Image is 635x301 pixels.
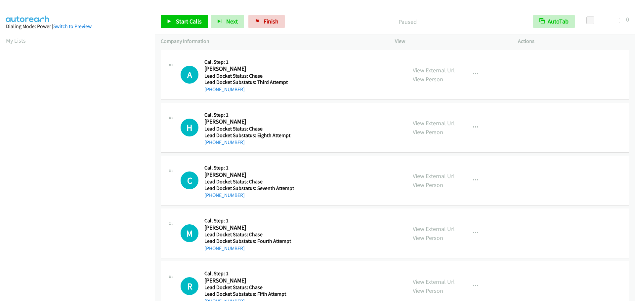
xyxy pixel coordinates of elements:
h5: Lead Docket Status: Chase [204,284,292,291]
a: View Person [413,287,443,294]
h2: [PERSON_NAME] [204,171,292,179]
p: View [395,37,506,45]
h5: Lead Docket Substatus: Third Attempt [204,79,292,86]
h5: Lead Docket Status: Chase [204,178,294,185]
div: Dialing Mode: Power | [6,22,149,30]
h5: Lead Docket Status: Chase [204,73,292,79]
h5: Lead Docket Status: Chase [204,126,292,132]
p: Paused [294,17,521,26]
div: The call is yet to be attempted [181,277,198,295]
a: View External Url [413,119,455,127]
h1: M [181,224,198,242]
h1: R [181,277,198,295]
a: [PHONE_NUMBER] [204,245,245,251]
a: [PHONE_NUMBER] [204,192,245,198]
h2: [PERSON_NAME] [204,65,292,73]
a: Start Calls [161,15,208,28]
p: Actions [518,37,629,45]
a: View External Url [413,225,455,233]
a: View Person [413,128,443,136]
a: View Person [413,181,443,189]
div: The call is yet to be attempted [181,119,198,136]
a: [PHONE_NUMBER] [204,139,245,145]
h5: Lead Docket Substatus: Fifth Attempt [204,291,292,297]
h5: Lead Docket Substatus: Seventh Attempt [204,185,294,192]
a: View Person [413,75,443,83]
h5: Call Step: 1 [204,59,292,65]
a: View External Url [413,172,455,180]
h5: Call Step: 1 [204,112,292,118]
div: The call is yet to be attempted [181,171,198,189]
a: [PHONE_NUMBER] [204,86,245,93]
button: Next [211,15,244,28]
div: Delay between calls (in seconds) [590,18,620,23]
h5: Call Step: 1 [204,165,294,171]
h2: [PERSON_NAME] [204,277,292,284]
span: Start Calls [176,18,202,25]
button: AutoTab [533,15,575,28]
a: View External Url [413,278,455,285]
a: Switch to Preview [53,23,92,29]
h5: Call Step: 1 [204,270,292,277]
h5: Lead Docket Status: Chase [204,231,292,238]
a: View External Url [413,66,455,74]
h2: [PERSON_NAME] [204,224,292,232]
a: Finish [248,15,285,28]
a: My Lists [6,37,26,44]
div: The call is yet to be attempted [181,66,198,84]
a: View Person [413,234,443,242]
span: Finish [264,18,278,25]
span: Next [226,18,238,25]
h5: Lead Docket Substatus: Fourth Attempt [204,238,292,245]
h1: A [181,66,198,84]
h5: Call Step: 1 [204,217,292,224]
h5: Lead Docket Substatus: Eighth Attempt [204,132,292,139]
h1: H [181,119,198,136]
p: Company Information [161,37,383,45]
h1: C [181,171,198,189]
div: The call is yet to be attempted [181,224,198,242]
h2: [PERSON_NAME] [204,118,292,126]
div: 0 [626,15,629,24]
